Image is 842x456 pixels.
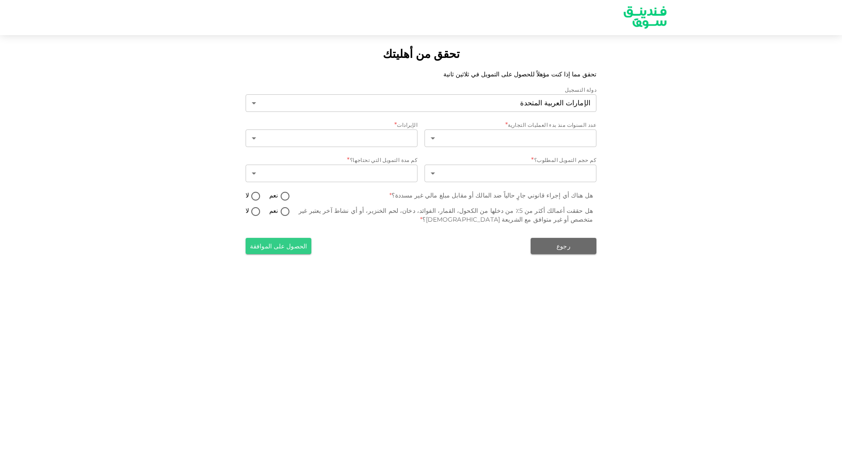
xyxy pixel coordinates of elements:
[246,94,596,112] div: بلد التسجيل
[269,191,278,199] font: نعم
[246,238,311,254] button: الحصول على الموافقة
[269,207,278,215] font: نعم
[246,129,417,147] div: ربح
[534,157,596,163] font: كم حجم التمويل المطلوب؟
[299,207,593,223] font: هل حققت أعمالك أكثر من 5٪ من دخلها من الكحول، القمار، الفوائد، دخان، لحم الخنزير، أو أي نشاط آخر ...
[246,165,417,182] div: تمويل howLong
[246,191,249,199] font: لا
[425,129,596,147] div: سنوات العمليات
[557,242,570,250] font: رجوع
[531,238,596,254] button: رجوع
[508,122,596,128] font: عدد السنوات منذ بدء العمليات التجارية
[425,165,596,182] div: كم المبلغ المطلوب
[619,0,671,34] a: الشعار
[246,207,249,215] font: لا
[350,157,417,163] font: كم مدة التمويل التي تحتاجها؟
[250,242,307,250] font: الحصول على الموافقة
[565,86,596,93] font: دولة التسجيل
[443,70,596,78] font: تحقق مما إذا كنت مؤهلاً للحصول على التمويل في ثلاثين ثانية
[383,47,460,61] font: تحقق من أهليتك
[612,0,678,34] img: الشعار
[397,122,417,128] font: الإيرادات
[392,191,593,199] font: هل هناك أي إجراء قانوني جارٍ حالياً ضد المالك أو مقابل مبلغ مالي غير مسددة؟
